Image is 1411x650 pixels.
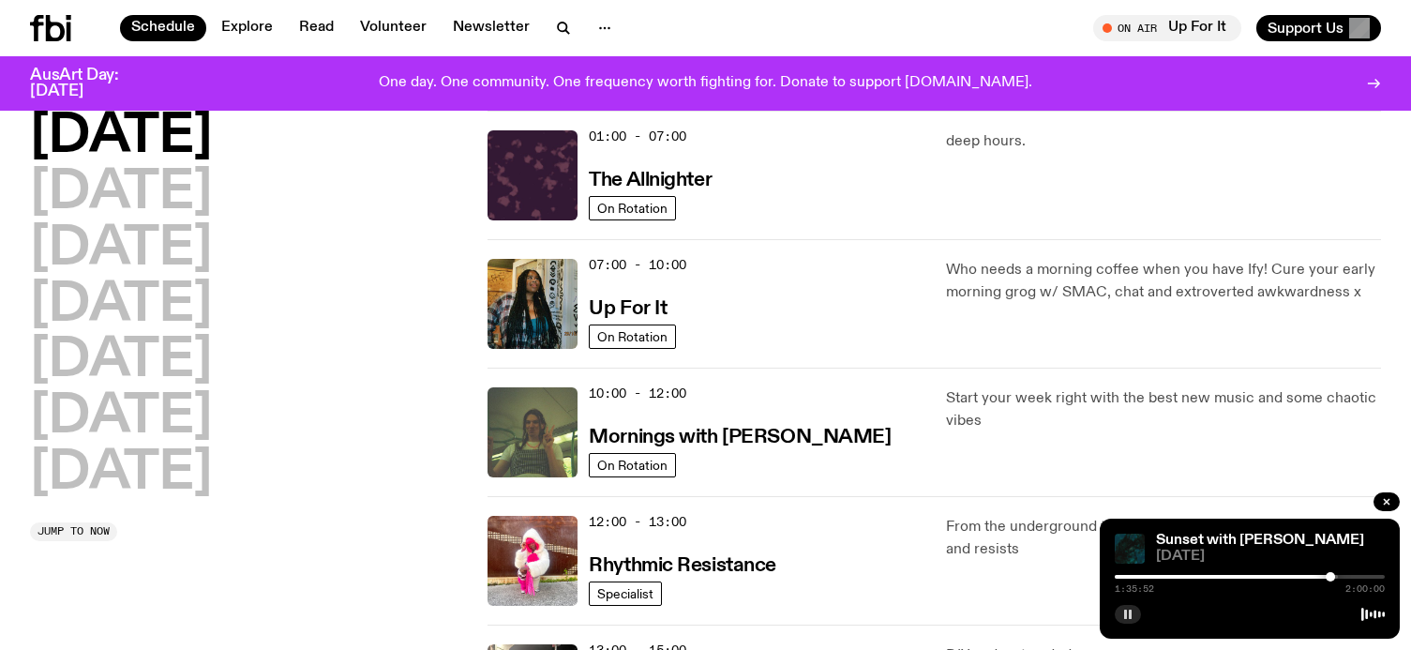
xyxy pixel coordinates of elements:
[589,556,776,576] h3: Rhythmic Resistance
[589,171,712,190] h3: The Allnighter
[589,552,776,576] a: Rhythmic Resistance
[442,15,541,41] a: Newsletter
[1345,584,1385,594] span: 2:00:00
[1093,15,1241,41] button: On AirUp For It
[30,167,212,219] button: [DATE]
[30,111,212,163] button: [DATE]
[589,424,891,447] a: Mornings with [PERSON_NAME]
[30,522,117,541] button: Jump to now
[30,223,212,276] button: [DATE]
[30,280,212,332] button: [DATE]
[30,335,212,387] button: [DATE]
[210,15,284,41] a: Explore
[120,15,206,41] a: Schedule
[30,447,212,500] button: [DATE]
[589,385,686,402] span: 10:00 - 12:00
[589,256,686,274] span: 07:00 - 10:00
[379,75,1032,92] p: One day. One community. One frequency worth fighting for. Donate to support [DOMAIN_NAME].
[589,582,662,606] a: Specialist
[1156,533,1364,548] a: Sunset with [PERSON_NAME]
[349,15,438,41] a: Volunteer
[946,130,1381,153] p: deep hours.
[597,586,653,600] span: Specialist
[30,68,150,99] h3: AusArt Day: [DATE]
[1156,550,1385,564] span: [DATE]
[589,128,686,145] span: 01:00 - 07:00
[30,391,212,444] button: [DATE]
[589,295,667,319] a: Up For It
[589,428,891,447] h3: Mornings with [PERSON_NAME]
[597,329,668,343] span: On Rotation
[589,453,676,477] a: On Rotation
[946,516,1381,561] p: From the underground to the uprising, where music remembers and resists
[1268,20,1343,37] span: Support Us
[589,513,686,531] span: 12:00 - 13:00
[488,516,578,606] img: Attu crouches on gravel in front of a brown wall. They are wearing a white fur coat with a hood, ...
[946,387,1381,432] p: Start your week right with the best new music and some chaotic vibes
[1115,584,1154,594] span: 1:35:52
[589,196,676,220] a: On Rotation
[488,259,578,349] img: Ify - a Brown Skin girl with black braided twists, looking up to the side with her tongue stickin...
[38,526,110,537] span: Jump to now
[946,259,1381,304] p: Who needs a morning coffee when you have Ify! Cure your early morning grog w/ SMAC, chat and extr...
[589,167,712,190] a: The Allnighter
[589,325,676,349] a: On Rotation
[589,299,667,319] h3: Up For It
[597,458,668,472] span: On Rotation
[488,387,578,477] img: Jim Kretschmer in a really cute outfit with cute braids, standing on a train holding up a peace s...
[597,201,668,215] span: On Rotation
[1256,15,1381,41] button: Support Us
[288,15,345,41] a: Read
